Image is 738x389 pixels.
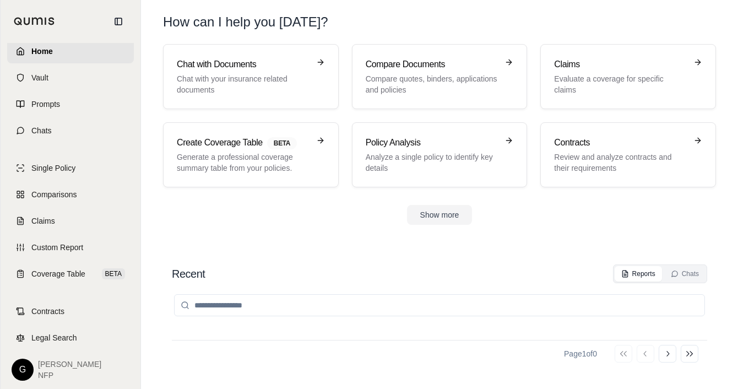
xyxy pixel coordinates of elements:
h3: Compare Documents [366,58,498,71]
h3: Claims [554,58,687,71]
span: Single Policy [31,163,75,174]
span: Contracts [31,306,64,317]
span: Prompts [31,99,60,110]
a: Prompts [7,92,134,116]
a: Chat with DocumentsChat with your insurance related documents [163,44,339,109]
button: Collapse sidebar [110,13,127,30]
h3: Chat with Documents [177,58,310,71]
p: Evaluate a coverage for specific claims [554,73,687,95]
h2: Recent [172,266,205,282]
img: Qumis Logo [14,17,55,25]
span: BETA [102,268,125,279]
div: Reports [621,269,655,278]
h3: Policy Analysis [366,136,498,149]
a: Home [7,39,134,63]
a: ClaimsEvaluate a coverage for specific claims [540,44,716,109]
p: Generate a professional coverage summary table from your policies. [177,152,310,174]
a: Single Policy [7,156,134,180]
button: Chats [664,266,706,282]
a: Policy AnalysisAnalyze a single policy to identify key details [352,122,528,187]
a: Compare DocumentsCompare quotes, binders, applications and policies [352,44,528,109]
span: Legal Search [31,332,77,343]
h1: How can I help you [DATE]? [163,13,716,31]
p: Review and analyze contracts and their requirements [554,152,687,174]
span: Claims [31,215,55,226]
div: G [12,359,34,381]
a: Claims [7,209,134,233]
span: Comparisons [31,189,77,200]
a: Comparisons [7,182,134,207]
h3: Contracts [554,136,687,149]
a: Create Coverage TableBETAGenerate a professional coverage summary table from your policies. [163,122,339,187]
span: Home [31,46,53,57]
button: Reports [615,266,662,282]
a: Custom Report [7,235,134,260]
span: Coverage Table [31,268,85,279]
div: No Results [172,327,707,376]
span: [PERSON_NAME] [38,359,101,370]
a: Chats [7,118,134,143]
a: Coverage TableBETA [7,262,134,286]
a: Vault [7,66,134,90]
a: Contracts [7,299,134,323]
span: Custom Report [31,242,83,253]
p: Analyze a single policy to identify key details [366,152,498,174]
p: Chat with your insurance related documents [177,73,310,95]
span: BETA [267,137,297,149]
p: Compare quotes, binders, applications and policies [366,73,498,95]
a: ContractsReview and analyze contracts and their requirements [540,122,716,187]
div: Chats [671,269,699,278]
span: NFP [38,370,101,381]
button: Show more [407,205,473,225]
a: Legal Search [7,326,134,350]
div: Page 1 of 0 [564,348,597,359]
span: Vault [31,72,48,83]
h3: Create Coverage Table [177,136,310,149]
span: Chats [31,125,52,136]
